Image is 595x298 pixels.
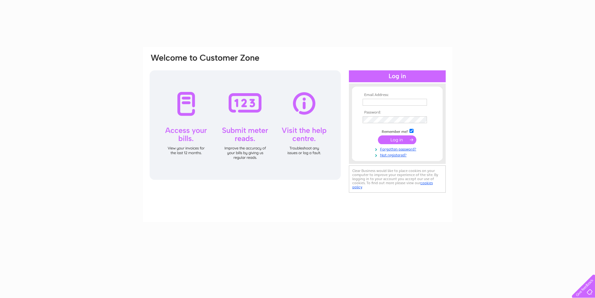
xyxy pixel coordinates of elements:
[363,152,434,158] a: Not registered?
[361,93,434,97] th: Email Address:
[352,181,433,189] a: cookies policy
[363,146,434,152] a: Forgotten password?
[361,110,434,115] th: Password:
[361,128,434,134] td: Remember me?
[378,135,416,144] input: Submit
[349,165,446,193] div: Clear Business would like to place cookies on your computer to improve your experience of the sit...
